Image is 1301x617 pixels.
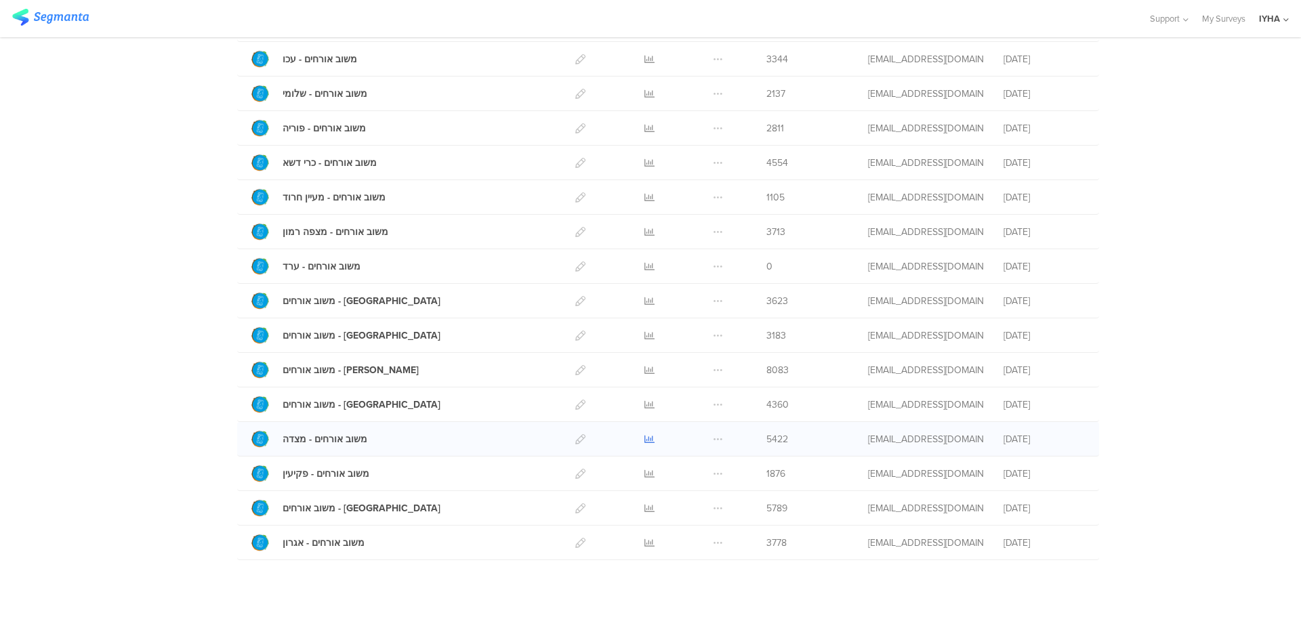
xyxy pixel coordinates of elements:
div: משוב אורחים - מצדה [283,432,367,446]
span: 5789 [766,501,787,515]
div: משוב אורחים - מעיין חרוד [283,190,386,205]
div: משוב אורחים - מצפה רמון [283,225,388,239]
div: ofir@iyha.org.il [868,536,983,550]
div: משוב אורחים - פקיעין [283,467,369,481]
span: 3713 [766,225,785,239]
div: משוב אורחים - פוריה [283,121,366,135]
div: ofir@iyha.org.il [868,501,983,515]
span: 0 [766,259,772,274]
span: 3344 [766,52,788,66]
div: [DATE] [1004,294,1085,308]
div: ofir@iyha.org.il [868,156,983,170]
div: ofir@iyha.org.il [868,467,983,481]
div: [DATE] [1004,52,1085,66]
div: משוב אורחים - תל אביב [283,328,440,343]
span: 2137 [766,87,785,101]
div: ofir@iyha.org.il [868,363,983,377]
span: Support [1150,12,1180,25]
div: [DATE] [1004,363,1085,377]
div: [DATE] [1004,156,1085,170]
div: ofir@iyha.org.il [868,87,983,101]
div: [DATE] [1004,467,1085,481]
div: ofir@iyha.org.il [868,52,983,66]
a: משוב אורחים - מצפה רמון [251,223,388,240]
span: 8083 [766,363,789,377]
div: [DATE] [1004,328,1085,343]
a: משוב אורחים - אגרון [251,534,365,551]
div: משוב אורחים - כרי דשא [283,156,377,170]
a: משוב אורחים - עכו [251,50,357,68]
span: 1876 [766,467,785,481]
div: ofir@iyha.org.il [868,328,983,343]
div: ofir@iyha.org.il [868,259,983,274]
span: 1105 [766,190,785,205]
div: ofir@iyha.org.il [868,398,983,412]
div: ofir@iyha.org.il [868,225,983,239]
div: [DATE] [1004,121,1085,135]
div: משוב אורחים - רבין [283,363,419,377]
div: [DATE] [1004,190,1085,205]
div: משוב אורחים - ערד [283,259,360,274]
div: ofir@iyha.org.il [868,121,983,135]
div: [DATE] [1004,259,1085,274]
a: משוב אורחים - פקיעין [251,465,369,482]
div: משוב אורחים - בית שאן [283,398,440,412]
div: IYHA [1259,12,1280,25]
a: משוב אורחים - פוריה [251,119,366,137]
div: משוב אורחים - עין גדי [283,294,440,308]
div: [DATE] [1004,501,1085,515]
span: 3623 [766,294,788,308]
div: [DATE] [1004,432,1085,446]
a: משוב אורחים - [GEOGRAPHIC_DATA] [251,292,440,310]
a: משוב אורחים - ערד [251,257,360,275]
a: משוב אורחים - מעיין חרוד [251,188,386,206]
a: משוב אורחים - כרי דשא [251,154,377,171]
a: משוב אורחים - [GEOGRAPHIC_DATA] [251,499,440,517]
span: 3183 [766,328,786,343]
div: משוב אורחים - שלומי [283,87,367,101]
img: segmanta logo [12,9,89,26]
a: משוב אורחים - שלומי [251,85,367,102]
div: משוב אורחים - עכו [283,52,357,66]
a: משוב אורחים - [GEOGRAPHIC_DATA] [251,326,440,344]
div: ofir@iyha.org.il [868,294,983,308]
div: [DATE] [1004,536,1085,550]
a: משוב אורחים - [GEOGRAPHIC_DATA] [251,396,440,413]
span: 5422 [766,432,788,446]
a: משוב אורחים - [PERSON_NAME] [251,361,419,379]
div: משוב אורחים - אגרון [283,536,365,550]
span: 4360 [766,398,789,412]
div: [DATE] [1004,398,1085,412]
div: ofir@iyha.org.il [868,432,983,446]
div: ofir@iyha.org.il [868,190,983,205]
span: 2811 [766,121,784,135]
a: משוב אורחים - מצדה [251,430,367,448]
span: 3778 [766,536,787,550]
div: [DATE] [1004,225,1085,239]
div: משוב אורחים - אילת [283,501,440,515]
span: 4554 [766,156,788,170]
div: [DATE] [1004,87,1085,101]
